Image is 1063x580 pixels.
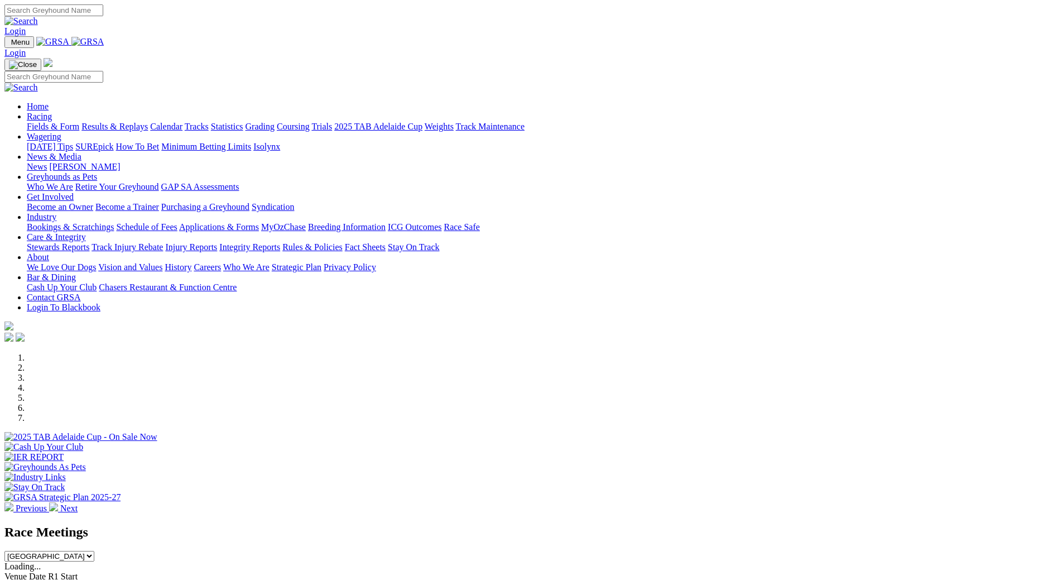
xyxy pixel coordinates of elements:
img: logo-grsa-white.png [4,322,13,330]
button: Toggle navigation [4,59,41,71]
a: Grading [246,122,275,131]
div: Greyhounds as Pets [27,182,1059,192]
a: 2025 TAB Adelaide Cup [334,122,422,131]
img: IER REPORT [4,452,64,462]
a: Home [27,102,49,111]
a: Syndication [252,202,294,212]
a: MyOzChase [261,222,306,232]
a: Coursing [277,122,310,131]
a: Become an Owner [27,202,93,212]
img: facebook.svg [4,333,13,342]
a: Minimum Betting Limits [161,142,251,151]
a: Greyhounds as Pets [27,172,97,181]
div: Bar & Dining [27,282,1059,293]
a: Careers [194,262,221,272]
a: Login To Blackbook [27,303,100,312]
a: Results & Replays [81,122,148,131]
a: SUREpick [75,142,113,151]
div: News & Media [27,162,1059,172]
a: Previous [4,504,49,513]
a: Become a Trainer [95,202,159,212]
a: [DATE] Tips [27,142,73,151]
img: 2025 TAB Adelaide Cup - On Sale Now [4,432,157,442]
a: Integrity Reports [219,242,280,252]
a: We Love Our Dogs [27,262,96,272]
a: Statistics [211,122,243,131]
a: Wagering [27,132,61,141]
img: Search [4,83,38,93]
a: Rules & Policies [282,242,343,252]
a: Contact GRSA [27,293,80,302]
a: Racing [27,112,52,121]
div: Wagering [27,142,1059,152]
a: Applications & Forms [179,222,259,232]
a: Vision and Values [98,262,162,272]
a: How To Bet [116,142,160,151]
img: Industry Links [4,472,66,482]
h2: Race Meetings [4,525,1059,540]
input: Search [4,4,103,16]
span: Next [60,504,78,513]
a: Login [4,26,26,36]
div: Get Involved [27,202,1059,212]
a: Industry [27,212,56,222]
img: chevron-right-pager-white.svg [49,502,58,511]
a: Calendar [150,122,182,131]
a: Isolynx [253,142,280,151]
a: Stewards Reports [27,242,89,252]
img: Close [9,60,37,69]
a: News [27,162,47,171]
a: Get Involved [27,192,74,202]
a: Cash Up Your Club [27,282,97,292]
div: About [27,262,1059,272]
a: Trials [311,122,332,131]
a: GAP SA Assessments [161,182,239,191]
a: Breeding Information [308,222,386,232]
a: Fields & Form [27,122,79,131]
span: Menu [11,38,30,46]
div: Racing [27,122,1059,132]
a: Login [4,48,26,57]
a: Who We Are [27,182,73,191]
a: Who We Are [223,262,270,272]
div: Care & Integrity [27,242,1059,252]
span: Loading... [4,562,41,571]
img: twitter.svg [16,333,25,342]
a: Fact Sheets [345,242,386,252]
img: Search [4,16,38,26]
a: Schedule of Fees [116,222,177,232]
a: Purchasing a Greyhound [161,202,249,212]
img: Stay On Track [4,482,65,492]
a: Weights [425,122,454,131]
a: Strategic Plan [272,262,321,272]
button: Toggle navigation [4,36,34,48]
a: Next [49,504,78,513]
a: Tracks [185,122,209,131]
a: Chasers Restaurant & Function Centre [99,282,237,292]
a: Track Injury Rebate [92,242,163,252]
a: News & Media [27,152,81,161]
span: Previous [16,504,47,513]
div: Industry [27,222,1059,232]
a: Bookings & Scratchings [27,222,114,232]
a: Bar & Dining [27,272,76,282]
a: History [165,262,191,272]
a: Stay On Track [388,242,439,252]
a: ICG Outcomes [388,222,441,232]
img: Greyhounds As Pets [4,462,86,472]
a: Track Maintenance [456,122,525,131]
img: GRSA [36,37,69,47]
input: Search [4,71,103,83]
a: Retire Your Greyhound [75,182,159,191]
img: Cash Up Your Club [4,442,83,452]
img: GRSA Strategic Plan 2025-27 [4,492,121,502]
a: Care & Integrity [27,232,86,242]
img: logo-grsa-white.png [44,58,52,67]
a: Race Safe [444,222,479,232]
img: chevron-left-pager-white.svg [4,502,13,511]
a: [PERSON_NAME] [49,162,120,171]
a: Privacy Policy [324,262,376,272]
a: About [27,252,49,262]
img: GRSA [71,37,104,47]
a: Injury Reports [165,242,217,252]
